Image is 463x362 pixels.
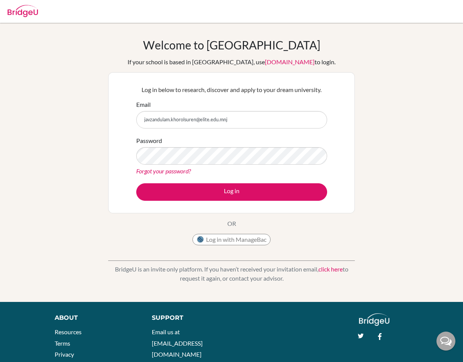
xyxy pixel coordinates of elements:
[152,313,224,322] div: Support
[143,38,320,52] h1: Welcome to [GEOGRAPHIC_DATA]
[136,136,162,145] label: Password
[136,100,151,109] label: Email
[8,5,38,17] img: Bridge-U
[136,183,327,201] button: Log in
[55,340,70,347] a: Terms
[192,234,271,245] button: Log in with ManageBac
[265,58,315,65] a: [DOMAIN_NAME]
[152,328,203,358] a: Email us at [EMAIL_ADDRESS][DOMAIN_NAME]
[108,265,355,283] p: BridgeU is an invite only platform. If you haven’t received your invitation email, to request it ...
[359,313,390,326] img: logo_white@2x-f4f0deed5e89b7ecb1c2cc34c3e3d731f90f0f143d5ea2071677605dd97b5244.png
[318,265,343,273] a: click here
[55,313,134,322] div: About
[55,351,74,358] a: Privacy
[136,85,327,94] p: Log in below to research, discover and apply to your dream university.
[128,57,335,67] div: If your school is based in [GEOGRAPHIC_DATA], use to login.
[55,328,82,335] a: Resources
[136,167,191,175] a: Forgot your password?
[227,219,236,228] p: OR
